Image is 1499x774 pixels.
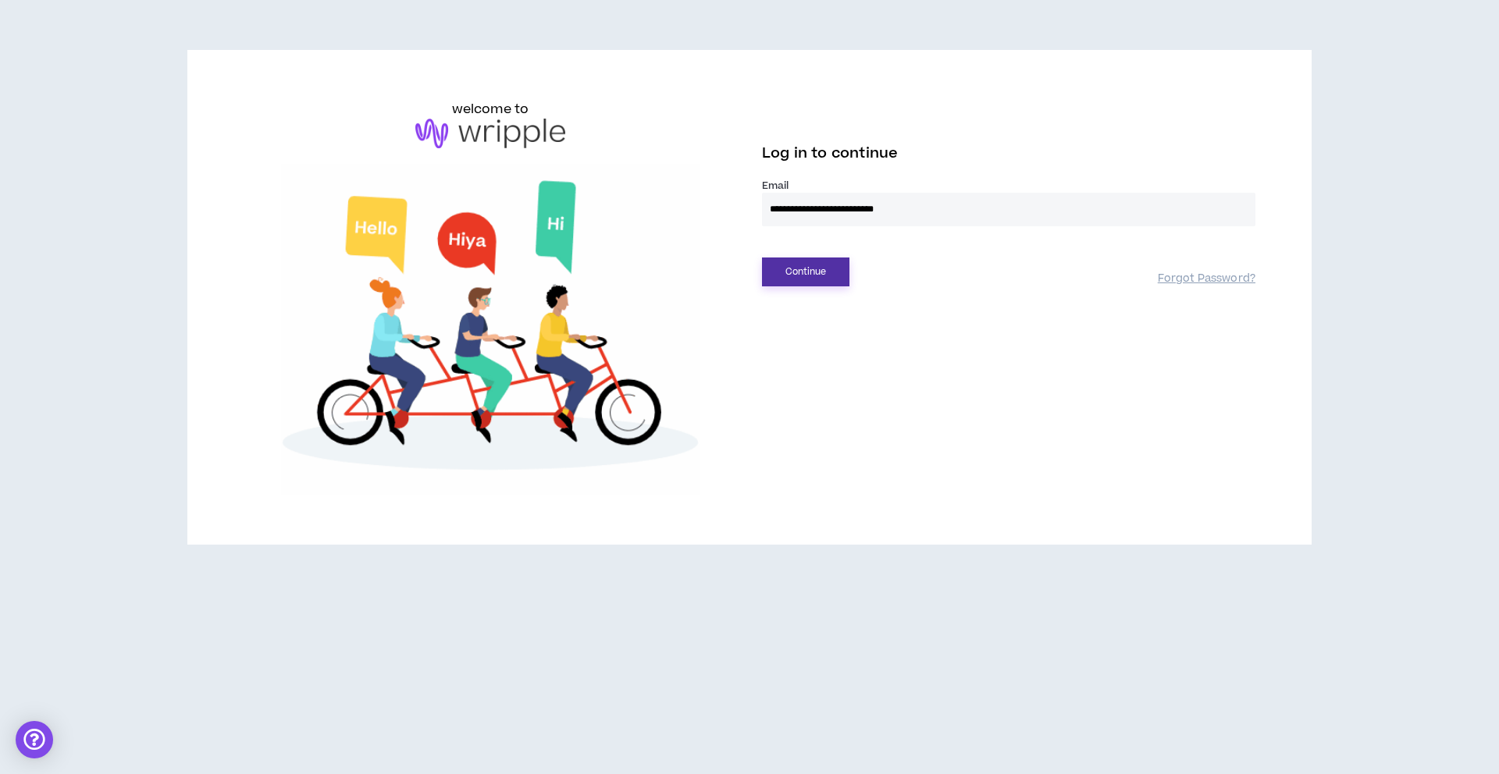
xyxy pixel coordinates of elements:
[415,119,565,148] img: logo-brand.png
[244,164,737,495] img: Welcome to Wripple
[762,179,1255,193] label: Email
[1158,272,1255,286] a: Forgot Password?
[452,100,529,119] h6: welcome to
[16,721,53,758] div: Open Intercom Messenger
[762,257,849,286] button: Continue
[762,144,898,163] span: Log in to continue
